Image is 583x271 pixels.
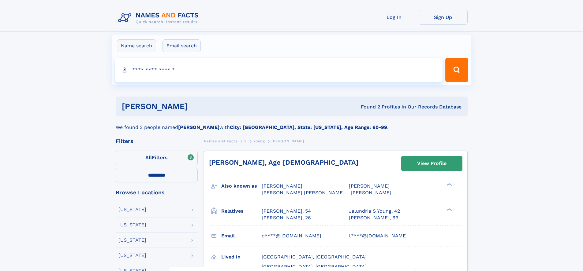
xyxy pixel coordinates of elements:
[117,39,156,52] label: Name search
[118,253,146,258] div: [US_STATE]
[349,183,390,189] span: [PERSON_NAME]
[163,39,201,52] label: Email search
[145,155,152,160] span: All
[402,156,462,171] a: View Profile
[445,207,452,211] div: ❯
[262,254,367,260] span: [GEOGRAPHIC_DATA], [GEOGRAPHIC_DATA]
[262,183,302,189] span: [PERSON_NAME]
[116,190,198,195] div: Browse Locations
[118,207,146,212] div: [US_STATE]
[419,10,468,25] a: Sign Up
[116,138,198,144] div: Filters
[262,264,367,269] span: [GEOGRAPHIC_DATA], [GEOGRAPHIC_DATA]
[253,139,264,143] span: Young
[230,124,387,130] b: City: [GEOGRAPHIC_DATA], State: [US_STATE], Age Range: 60-99
[417,156,447,170] div: View Profile
[370,10,419,25] a: Log In
[116,151,198,165] label: Filters
[221,206,262,216] h3: Relatives
[351,190,391,196] span: [PERSON_NAME]
[209,159,358,166] a: [PERSON_NAME], Age [DEMOGRAPHIC_DATA]
[115,58,443,82] input: search input
[221,252,262,262] h3: Lived in
[116,116,468,131] div: We found 2 people named with .
[122,103,274,110] h1: [PERSON_NAME]
[244,137,247,145] a: Y
[274,104,462,110] div: Found 2 Profiles In Our Records Database
[445,183,452,187] div: ❯
[445,58,468,82] button: Search Button
[262,190,345,196] span: [PERSON_NAME] [PERSON_NAME]
[244,139,247,143] span: Y
[118,238,146,243] div: [US_STATE]
[178,124,219,130] b: [PERSON_NAME]
[221,181,262,191] h3: Also known as
[118,222,146,227] div: [US_STATE]
[116,10,204,26] img: Logo Names and Facts
[262,214,311,221] a: [PERSON_NAME], 26
[262,208,311,214] a: [PERSON_NAME], 54
[221,231,262,241] h3: Email
[253,137,264,145] a: Young
[271,139,304,143] span: [PERSON_NAME]
[204,137,237,145] a: Names and Facts
[349,208,400,214] a: Jalundria S Young, 42
[349,214,398,221] a: [PERSON_NAME], 69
